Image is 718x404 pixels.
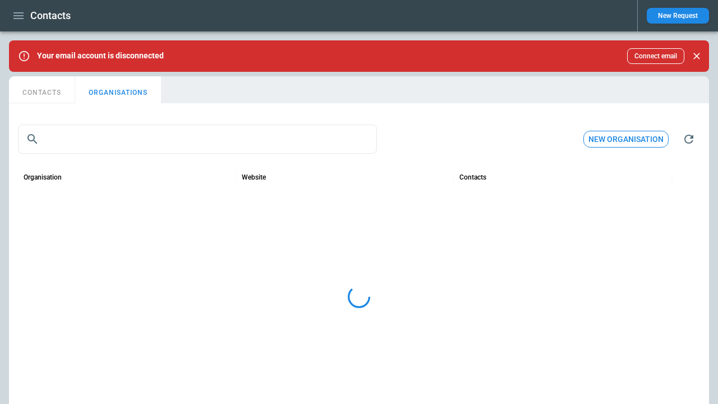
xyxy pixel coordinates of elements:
button: ORGANISATIONS [75,76,161,103]
button: New Request [647,8,709,24]
div: dismiss [689,44,705,68]
button: CONTACTS [9,76,75,103]
div: Organisation [24,173,62,181]
div: Contacts [459,173,486,181]
p: Your email account is disconnected [37,51,164,61]
button: Close [689,48,705,64]
button: Connect email [627,48,684,64]
div: Website [242,173,266,181]
button: New organisation [583,131,669,148]
h1: Contacts [30,9,71,22]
